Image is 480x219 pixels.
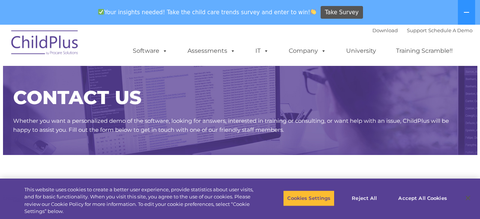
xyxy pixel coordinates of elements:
[428,27,472,33] a: Schedule A Demo
[281,43,334,58] a: Company
[13,155,467,211] iframe: Form 0
[339,43,384,58] a: University
[460,190,476,206] button: Close
[13,117,449,133] span: Whether you want a personalized demo of the software, looking for answers, interested in training...
[248,43,276,58] a: IT
[125,43,175,58] a: Software
[341,191,388,206] button: Reject All
[407,27,427,33] a: Support
[24,186,264,215] div: This website uses cookies to create a better user experience, provide statistics about user visit...
[283,191,334,206] button: Cookies Settings
[388,43,460,58] a: Training Scramble!!
[394,191,451,206] button: Accept All Cookies
[372,27,398,33] a: Download
[7,25,82,63] img: ChildPlus by Procare Solutions
[372,27,472,33] font: |
[180,43,243,58] a: Assessments
[13,86,141,109] span: CONTACT US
